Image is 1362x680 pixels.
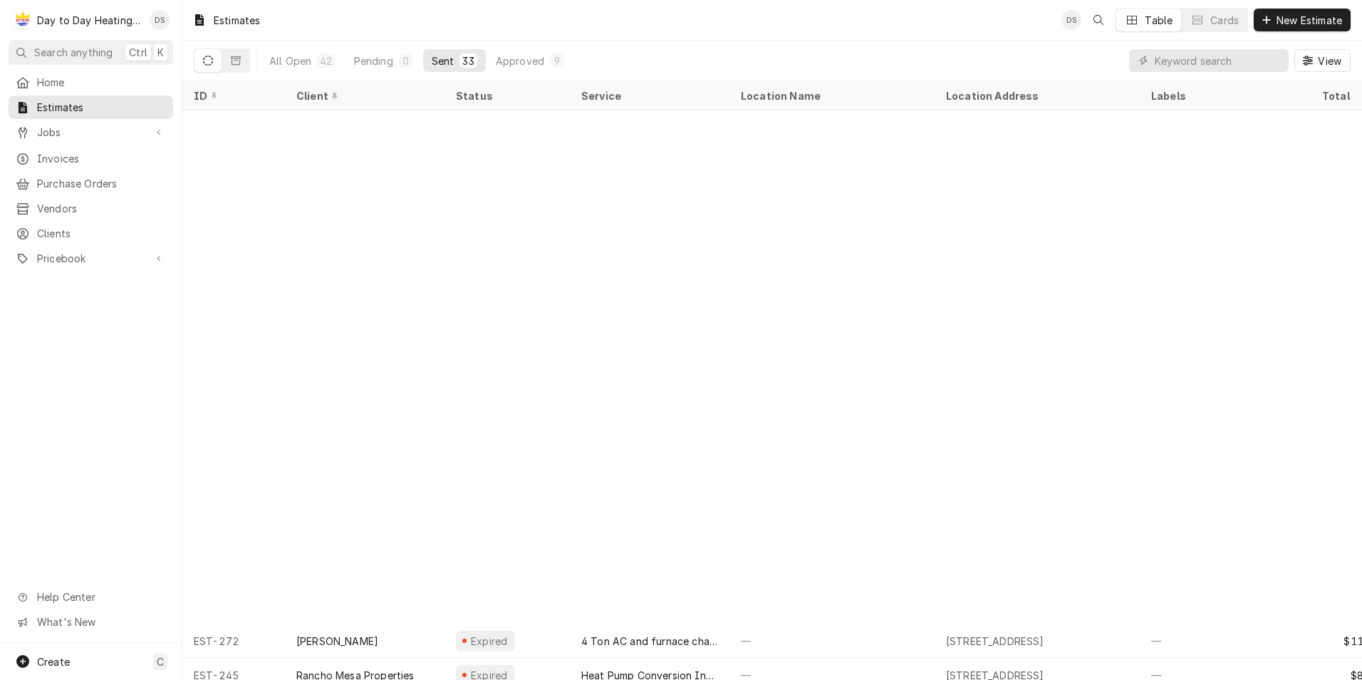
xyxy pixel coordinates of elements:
[9,71,173,94] a: Home
[150,10,170,30] div: David Silvestre's Avatar
[37,13,142,28] div: Day to Day Heating and Cooling
[946,88,1126,103] div: Location Address
[553,53,561,68] div: 9
[9,40,173,65] button: Search anythingCtrlK
[1210,13,1239,28] div: Cards
[9,247,173,270] a: Go to Pricebook
[9,610,173,634] a: Go to What's New
[1315,53,1344,68] span: View
[1061,10,1081,30] div: DS
[269,53,311,68] div: All Open
[946,634,1044,649] div: [STREET_ADDRESS]
[296,634,378,649] div: [PERSON_NAME]
[462,53,474,68] div: 33
[9,96,173,119] a: Estimates
[581,88,715,103] div: Service
[194,88,271,103] div: ID
[182,624,285,658] div: EST-272
[729,624,935,658] div: —
[37,75,166,90] span: Home
[402,53,410,68] div: 0
[37,226,166,241] span: Clients
[129,45,147,60] span: Ctrl
[37,125,145,140] span: Jobs
[1294,49,1351,72] button: View
[1151,88,1299,103] div: Labels
[469,634,509,649] div: Expired
[37,176,166,191] span: Purchase Orders
[37,151,166,166] span: Invoices
[1274,13,1345,28] span: New Estimate
[9,172,173,195] a: Purchase Orders
[581,634,718,649] div: 4 Ton AC and furnace change out
[1155,49,1282,72] input: Keyword search
[1140,624,1311,658] div: —
[37,656,70,668] span: Create
[320,53,332,68] div: 42
[1061,10,1081,30] div: David Silvestre's Avatar
[496,53,544,68] div: Approved
[37,589,165,604] span: Help Center
[37,201,166,216] span: Vendors
[456,88,556,103] div: Status
[157,654,164,669] span: C
[296,88,430,103] div: Client
[9,222,173,245] a: Clients
[1145,13,1173,28] div: Table
[9,120,173,144] a: Go to Jobs
[34,45,113,60] span: Search anything
[1254,9,1351,31] button: New Estimate
[37,251,145,266] span: Pricebook
[157,45,164,60] span: K
[1087,9,1110,31] button: Open search
[741,88,920,103] div: Location Name
[13,10,33,30] div: D
[354,53,393,68] div: Pending
[9,197,173,220] a: Vendors
[150,10,170,30] div: DS
[9,147,173,170] a: Invoices
[9,585,173,609] a: Go to Help Center
[37,614,165,629] span: What's New
[13,10,33,30] div: Day to Day Heating and Cooling's Avatar
[432,53,454,68] div: Sent
[37,100,166,115] span: Estimates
